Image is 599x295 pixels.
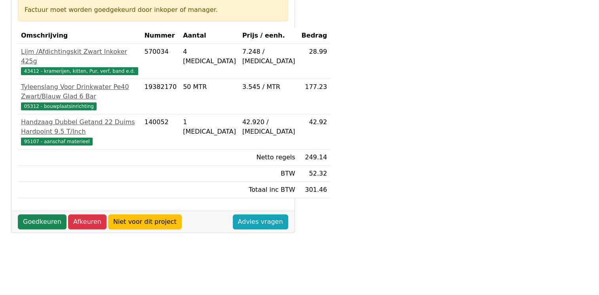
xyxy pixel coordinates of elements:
a: Handzaag Dubbel Getand 22 Duims Hardpoint 9.5 T/Inch95107 - aanschaf materieel [21,117,138,146]
td: Totaal inc BTW [239,182,299,198]
div: Tyleenslang Voor Drinkwater Pe40 Zwart/Blauw Glad 6 Bar [21,82,138,101]
td: 249.14 [298,149,330,166]
td: 19382170 [141,79,180,114]
td: 570034 [141,44,180,79]
a: Goedkeuren [18,214,67,229]
td: 301.46 [298,182,330,198]
span: 05312 - bouwplaatsinrichting [21,102,97,110]
td: 42.92 [298,114,330,149]
div: Factuur moet worden goedgekeurd door inkoper of manager. [25,5,281,15]
a: Lijm /Afdichtingskit Zwart Inkoker 425g43412 - kramerijen, kitten, Pur, verf, band e.d. [21,47,138,76]
td: 28.99 [298,44,330,79]
div: 42.920 / [MEDICAL_DATA] [242,117,295,136]
div: 50 MTR [183,82,236,92]
a: Afkeuren [68,214,106,229]
td: 140052 [141,114,180,149]
div: Handzaag Dubbel Getand 22 Duims Hardpoint 9.5 T/Inch [21,117,138,136]
td: BTW [239,166,299,182]
a: Tyleenslang Voor Drinkwater Pe40 Zwart/Blauw Glad 6 Bar05312 - bouwplaatsinrichting [21,82,138,111]
td: Netto regels [239,149,299,166]
span: 43412 - kramerijen, kitten, Pur, verf, band e.d. [21,67,138,75]
div: 1 [MEDICAL_DATA] [183,117,236,136]
div: 7.248 / [MEDICAL_DATA] [242,47,295,66]
th: Prijs / eenh. [239,28,299,44]
th: Nummer [141,28,180,44]
th: Aantal [180,28,239,44]
a: Advies vragen [233,214,288,229]
td: 177.23 [298,79,330,114]
span: 95107 - aanschaf materieel [21,138,93,146]
div: 3.545 / MTR [242,82,295,92]
div: 4 [MEDICAL_DATA] [183,47,236,66]
div: Lijm /Afdichtingskit Zwart Inkoker 425g [21,47,138,66]
th: Omschrijving [18,28,141,44]
th: Bedrag [298,28,330,44]
a: Niet voor dit project [108,214,182,229]
td: 52.32 [298,166,330,182]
